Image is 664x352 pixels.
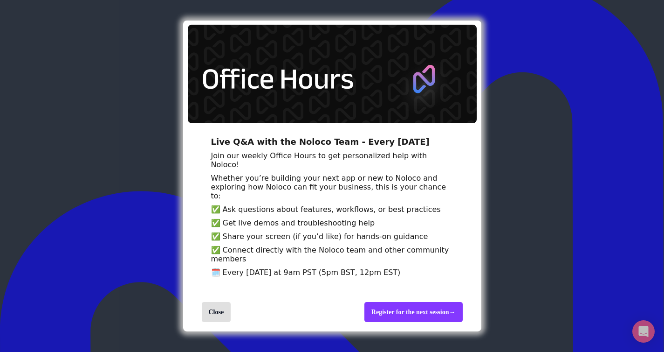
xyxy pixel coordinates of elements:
span: ✅ Ask questions about features, workflows, or best practices [211,205,441,214]
span: ✅ Get live demos and troubleshooting help [211,218,375,227]
span: Join our weekly Office Hours to get personalized help with Noloco! [211,151,427,169]
span: 🗓️ Every [DATE] at 9am PST (5pm BST, 12pm EST) [211,268,401,277]
div: Register for the next session → [364,302,463,322]
span: Live Q&A with the Noloco Team - Every [DATE] [211,137,430,147]
img: 5446233340985343.png [188,25,477,123]
span: ✅ Share your screen (if you’d like) for hands-on guidance [211,232,428,241]
span: Whether you’re building your next app or new to Noloco and exploring how Noloco can fit your busi... [211,174,446,200]
div: entering modal [183,21,481,331]
div: Close [202,302,231,322]
span: ✅ Connect directly with the Noloco team and other community members [211,246,449,263]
